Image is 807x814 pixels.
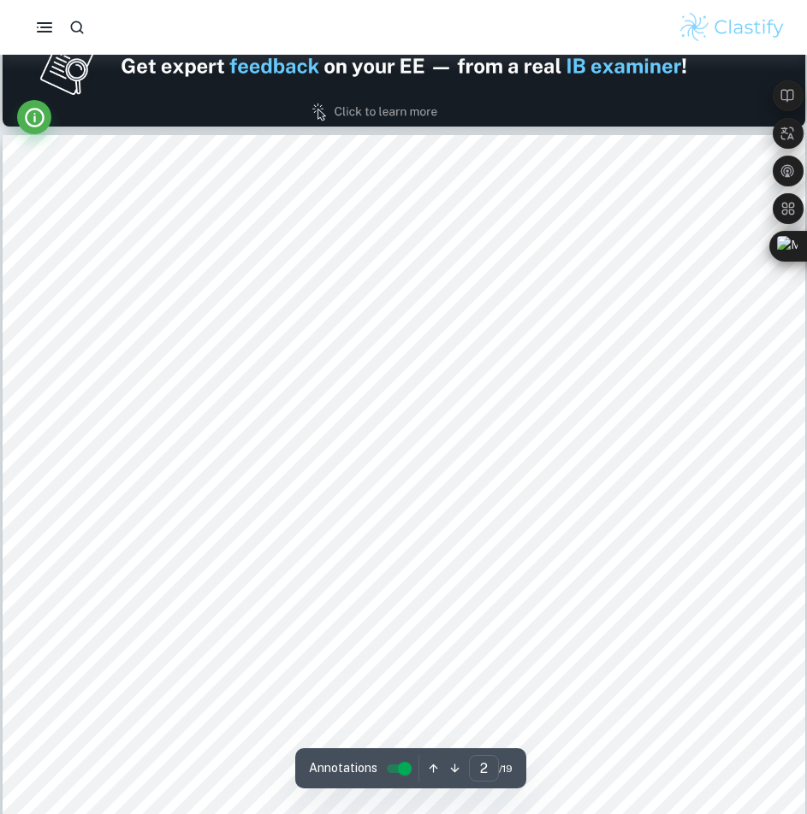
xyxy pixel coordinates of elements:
[678,10,786,44] img: Clastify logo
[3,6,805,127] img: Ad
[499,761,513,776] span: / 19
[17,100,51,134] button: Info
[309,759,377,777] span: Annotations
